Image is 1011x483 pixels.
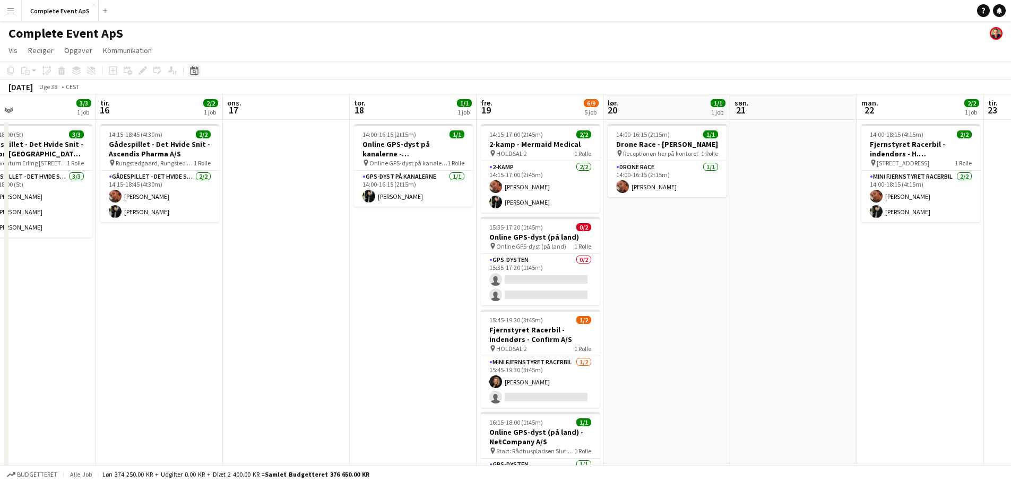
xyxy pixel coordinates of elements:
span: 1/2 [576,316,591,324]
span: 1 Rolle [194,159,211,167]
span: [STREET_ADDRESS] [877,159,929,167]
app-job-card: 14:00-18:15 (4t15m)2/2Fjernstyret Racerbil - indendørs - H. [GEOGRAPHIC_DATA] A/S [STREET_ADDRESS... [861,124,980,222]
span: 15:45-19:30 (3t45m) [489,316,543,324]
span: 22 [860,104,878,116]
span: Vis [8,46,18,55]
app-job-card: 14:15-17:00 (2t45m)2/22-kamp - Mermaid Medical HOLDSAL 21 Rolle2-kamp2/214:15-17:00 (2t45m)[PERSO... [481,124,600,213]
span: fre. [481,98,492,108]
app-card-role: GPS-dysten0/215:35-17:20 (1t45m) [481,254,600,305]
span: 1 Rolle [574,150,591,157]
span: 1 Rolle [67,159,84,167]
span: 18 [352,104,366,116]
span: ons. [227,98,241,108]
h3: Online GPS-dyst (på land) [481,232,600,242]
span: 2/2 [964,99,979,107]
button: Complete Event ApS [22,1,99,21]
span: 14:15-17:00 (2t45m) [489,130,543,138]
div: 1 job [204,108,218,116]
span: 21 [733,104,749,116]
span: HOLDSAL 2 [496,345,527,353]
app-job-card: 14:00-16:15 (2t15m)1/1Online GPS-dyst på kanalerne - [GEOGRAPHIC_DATA] Online GPS-dyst på kanaler... [354,124,473,207]
app-job-card: 15:45-19:30 (3t45m)1/2Fjernstyret Racerbil - indendørs - Confirm A/S HOLDSAL 21 RolleMini Fjernst... [481,310,600,408]
h1: Complete Event ApS [8,25,123,41]
h3: Online GPS-dyst (på land) - NetCompany A/S [481,427,600,446]
span: 1 Rolle [955,159,972,167]
span: Samlet budgetteret 376 650.00 KR [265,470,369,478]
app-job-card: 14:00-16:15 (2t15m)1/1Drone Race - [PERSON_NAME] Receptionen her på kontoret1 RolleDrone Race1/11... [608,124,727,197]
span: man. [861,98,878,108]
span: 3/3 [69,130,84,138]
h3: Fjernstyret Racerbil - indendørs - H. [GEOGRAPHIC_DATA] A/S [861,139,980,159]
h3: Online GPS-dyst på kanalerne - [GEOGRAPHIC_DATA] [354,139,473,159]
span: 6/9 [584,99,599,107]
div: 5 job [584,108,598,116]
app-user-avatar: Christian Brøckner [990,27,1003,40]
span: Receptionen her på kontoret [623,150,698,157]
div: 1 job [457,108,471,116]
span: Kommunikation [103,46,152,55]
span: 1/1 [711,99,725,107]
span: 3/3 [76,99,91,107]
div: 1 job [711,108,725,116]
div: CEST [66,83,80,91]
h3: Gådespillet - Det Hvide Snit - Ascendis Pharma A/S [100,139,219,159]
span: Rediger [28,46,54,55]
app-card-role: Mini Fjernstyret Racerbil2/214:00-18:15 (4t15m)[PERSON_NAME][PERSON_NAME] [861,171,980,222]
span: 1/1 [703,130,718,138]
span: 14:15-18:45 (4t30m) [109,130,162,138]
span: 2/2 [203,99,218,107]
app-card-role: Gådespillet - Det Hvide Snit2/214:15-18:45 (4t30m)[PERSON_NAME][PERSON_NAME] [100,171,219,222]
span: 15:35-17:20 (1t45m) [489,223,543,231]
span: 1 Rolle [574,345,591,353]
span: Opgaver [64,46,92,55]
a: Opgaver [60,43,97,57]
span: 1 Rolle [574,242,591,250]
span: 14:00-16:15 (2t15m) [362,130,416,138]
span: 1/1 [450,130,464,138]
a: Kommunikation [99,43,156,57]
span: Budgetteret [17,471,57,478]
span: 2/2 [957,130,972,138]
span: 0/2 [576,223,591,231]
span: 16 [99,104,110,116]
span: 20 [606,104,618,116]
span: 17 [226,104,241,116]
div: 1 job [77,108,91,116]
span: søn. [735,98,749,108]
span: 23 [987,104,998,116]
h3: Fjernstyret Racerbil - indendørs - Confirm A/S [481,325,600,344]
span: Online GPS-dyst (på land) [496,242,566,250]
div: 1 job [965,108,979,116]
span: 14:00-16:15 (2t15m) [616,130,670,138]
span: Uge 38 [35,83,62,91]
button: Budgetteret [5,469,59,480]
span: 1/1 [457,99,472,107]
span: 1 Rolle [447,159,464,167]
app-card-role: GPS-dyst på kanalerne1/114:00-16:15 (2t15m)[PERSON_NAME] [354,171,473,207]
span: Online GPS-dyst på kanalerne [369,159,447,167]
div: Løn 374 250.00 KR + Udgifter 0.00 KR + Diæt 2 400.00 KR = [102,470,369,478]
span: Alle job [68,470,93,478]
span: 2/2 [196,130,211,138]
app-card-role: Drone Race1/114:00-16:15 (2t15m)[PERSON_NAME] [608,161,727,197]
span: lør. [608,98,618,108]
app-card-role: 2-kamp2/214:15-17:00 (2t45m)[PERSON_NAME][PERSON_NAME] [481,161,600,213]
app-job-card: 15:35-17:20 (1t45m)0/2Online GPS-dyst (på land) Online GPS-dyst (på land)1 RolleGPS-dysten0/215:3... [481,217,600,305]
app-job-card: 14:15-18:45 (4t30m)2/2Gådespillet - Det Hvide Snit - Ascendis Pharma A/S Rungstedgaard, Rungsted ... [100,124,219,222]
h3: 2-kamp - Mermaid Medical [481,139,600,149]
app-card-role: Mini Fjernstyret Racerbil1/215:45-19:30 (3t45m)[PERSON_NAME] [481,356,600,408]
h3: Drone Race - [PERSON_NAME] [608,139,727,149]
span: HOLDSAL 2 [496,150,527,157]
span: 1 Rolle [701,150,718,157]
a: Rediger [24,43,58,57]
span: 1/1 [576,418,591,426]
span: tir. [100,98,110,108]
span: Start: Rådhuspladsen Slut: Rådhuspladsen [496,447,574,455]
a: Vis [4,43,22,57]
